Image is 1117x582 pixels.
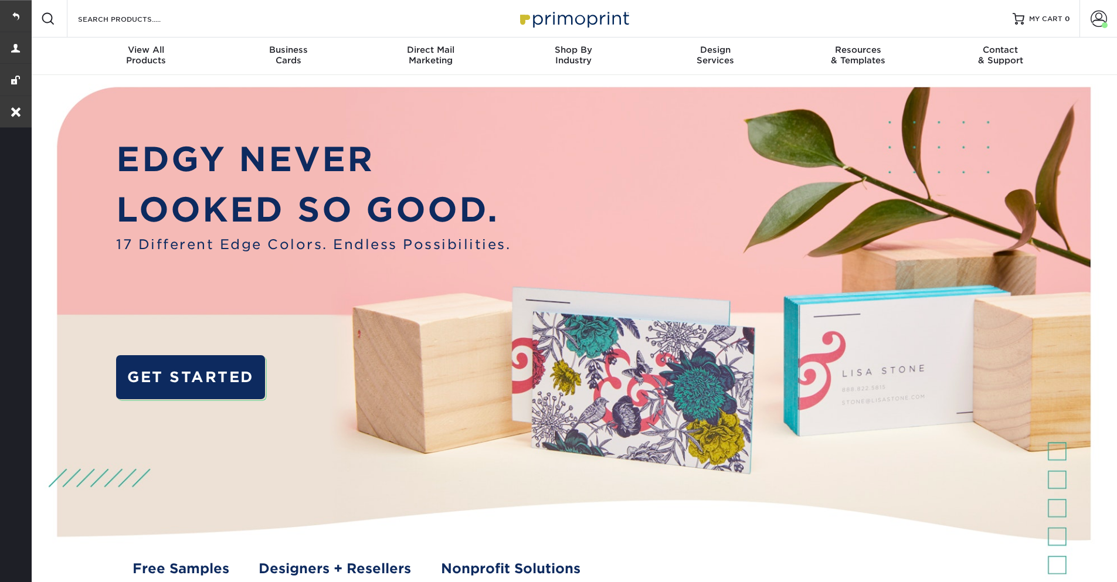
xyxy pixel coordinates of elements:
[787,45,929,66] div: & Templates
[217,45,359,66] div: Cards
[1029,14,1062,24] span: MY CART
[116,355,264,399] a: GET STARTED
[133,559,229,578] a: Free Samples
[75,45,218,66] div: Products
[644,45,787,66] div: Services
[116,134,511,185] p: EDGY NEVER
[116,234,511,254] span: 17 Different Edge Colors. Endless Possibilities.
[1065,15,1070,23] span: 0
[359,38,502,75] a: Direct MailMarketing
[75,45,218,55] span: View All
[929,45,1072,55] span: Contact
[929,38,1072,75] a: Contact& Support
[359,45,502,55] span: Direct Mail
[441,559,580,578] a: Nonprofit Solutions
[77,12,191,26] input: SEARCH PRODUCTS.....
[259,559,411,578] a: Designers + Resellers
[787,45,929,55] span: Resources
[644,45,787,55] span: Design
[217,45,359,55] span: Business
[644,38,787,75] a: DesignServices
[217,38,359,75] a: BusinessCards
[515,6,632,31] img: Primoprint
[502,45,644,66] div: Industry
[502,38,644,75] a: Shop ByIndustry
[116,185,511,235] p: LOOKED SO GOOD.
[502,45,644,55] span: Shop By
[929,45,1072,66] div: & Support
[359,45,502,66] div: Marketing
[75,38,218,75] a: View AllProducts
[787,38,929,75] a: Resources& Templates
